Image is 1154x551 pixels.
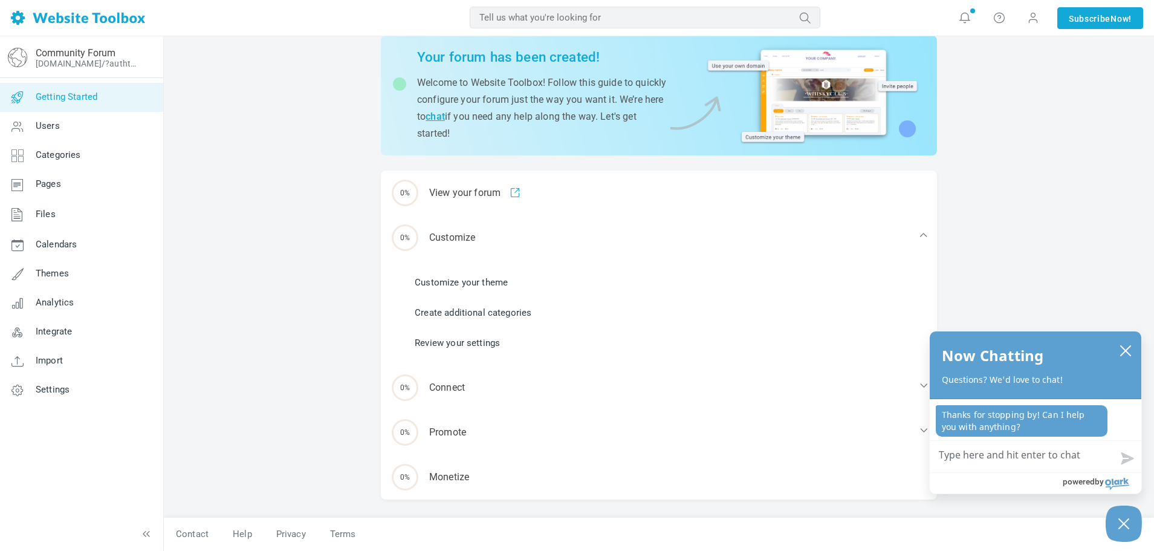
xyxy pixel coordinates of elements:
[415,336,500,350] a: Review your settings
[381,365,937,410] div: Connect
[470,7,820,28] input: Tell us what you're looking for
[392,419,418,446] span: 0%
[381,171,937,215] div: View your forum
[36,384,70,395] span: Settings
[36,209,56,220] span: Files
[36,326,72,337] span: Integrate
[36,120,60,131] span: Users
[426,111,445,122] a: chat
[1063,473,1141,494] a: Powered by Olark
[164,524,221,545] a: Contact
[1057,7,1143,29] a: SubscribeNow!
[36,268,69,279] span: Themes
[36,355,63,366] span: Import
[36,178,61,189] span: Pages
[392,224,418,251] span: 0%
[8,48,27,67] img: globe-icon.png
[392,374,418,401] span: 0%
[221,524,264,545] a: Help
[392,180,418,206] span: 0%
[381,171,937,215] a: 0% View your forum
[381,410,937,455] div: Promote
[417,74,667,142] p: Welcome to Website Toolbox! Follow this guide to quickly configure your forum just the way you wa...
[381,215,937,260] div: Customize
[36,239,77,250] span: Calendars
[318,524,368,545] a: Terms
[1110,12,1132,25] span: Now!
[936,405,1107,437] p: Thanks for stopping by! Can I help you with anything?
[1106,506,1142,542] button: Close Chatbox
[36,149,81,160] span: Categories
[36,47,115,59] a: Community Forum
[264,524,318,545] a: Privacy
[942,374,1129,386] p: Questions? We'd love to chat!
[942,344,1043,368] h2: Now Chatting
[36,91,97,102] span: Getting Started
[392,464,418,491] span: 0%
[1063,474,1095,489] span: powered
[36,297,74,308] span: Analytics
[415,306,531,319] a: Create additional categories
[415,276,508,289] a: Customize your theme
[1116,342,1135,359] button: close chatbox
[929,331,1142,494] div: olark chatbox
[1111,445,1141,472] button: Send message
[1095,474,1104,489] span: by
[417,49,667,65] h2: Your forum has been created!
[930,399,1141,440] div: chat
[36,59,141,68] a: [DOMAIN_NAME]/?authtoken=eb8e63f9b38d9fdf70cafba6d975edf2&rememberMe=1
[381,455,937,500] div: Monetize
[381,455,937,500] a: 0% Monetize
